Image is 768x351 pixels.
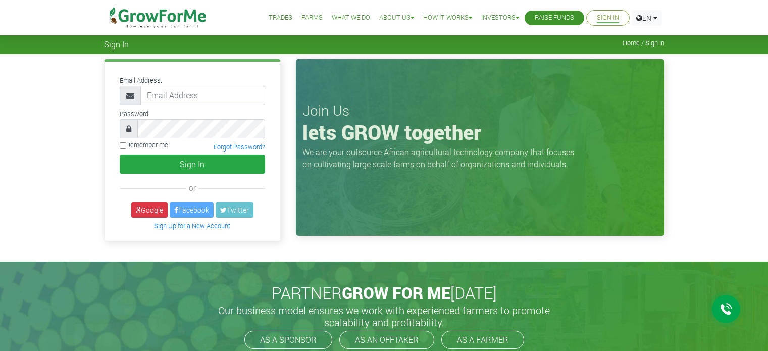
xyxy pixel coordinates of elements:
[302,120,658,144] h1: lets GROW together
[379,13,414,23] a: About Us
[131,202,168,218] a: Google
[244,331,332,349] a: AS A SPONSOR
[597,13,619,23] a: Sign In
[120,155,265,174] button: Sign In
[140,86,265,105] input: Email Address
[120,109,150,119] label: Password:
[120,76,162,85] label: Email Address:
[208,304,561,328] h5: Our business model ensures we work with experienced farmers to promote scalability and profitabil...
[108,283,660,303] h2: PARTNER [DATE]
[120,182,265,194] div: or
[301,13,323,23] a: Farms
[481,13,519,23] a: Investors
[302,102,658,119] h3: Join Us
[154,222,230,230] a: Sign Up for a New Account
[632,10,662,26] a: EN
[441,331,524,349] a: AS A FARMER
[535,13,574,23] a: Raise Funds
[104,39,129,49] span: Sign In
[339,331,434,349] a: AS AN OFFTAKER
[342,282,450,304] span: GROW FOR ME
[332,13,370,23] a: What We Do
[120,140,168,150] label: Remember me
[120,142,126,149] input: Remember me
[623,39,664,47] span: Home / Sign In
[214,143,265,151] a: Forgot Password?
[269,13,292,23] a: Trades
[302,146,580,170] p: We are your outsource African agricultural technology company that focuses on cultivating large s...
[423,13,472,23] a: How it Works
